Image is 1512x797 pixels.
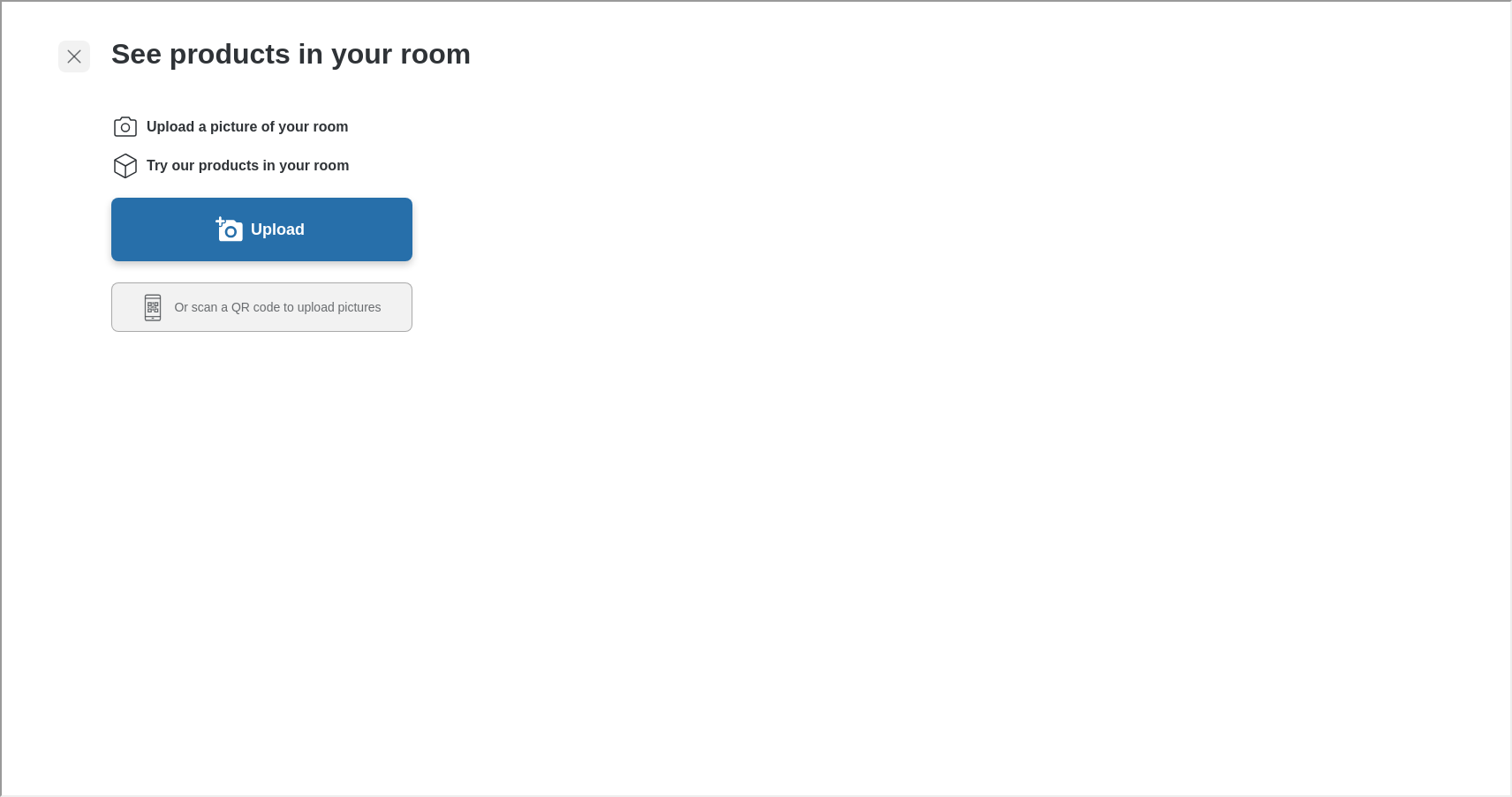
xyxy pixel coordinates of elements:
[145,116,346,135] span: Upload a picture of your room
[110,196,411,259] button: Upload a picture of your room
[110,111,411,178] ol: Instructions
[110,281,411,330] button: Scan a QR code to upload pictures
[57,39,88,71] button: Exit visualizer
[145,154,347,174] span: Try our products in your room
[249,214,303,242] label: Upload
